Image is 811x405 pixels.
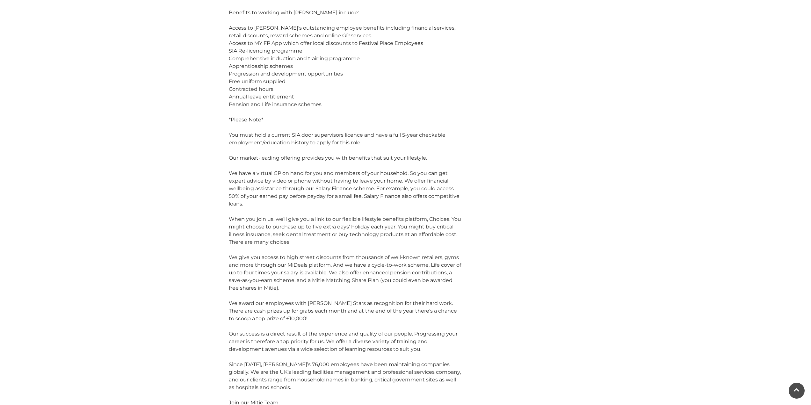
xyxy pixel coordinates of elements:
div: Annual leave entitlement [229,93,461,101]
div: *Please Note* [229,116,461,124]
div: Benefits to working with [PERSON_NAME] include: [229,9,461,17]
div: Pension and Life insurance schemes [229,101,461,108]
div: Since [DATE], [PERSON_NAME]’s 76,000 employees have been maintaining companies globally. We are t... [229,361,461,391]
div: We award our employees with [PERSON_NAME] Stars as recognition for their hard work. There are cas... [229,300,461,322]
div: Contracted hours [229,85,461,93]
div: Our market-leading offering provides you with benefits that suit your lifestyle. [229,154,461,162]
div: We give you access to high street discounts from thousands of well-known retailers, gyms and more... [229,254,461,292]
div: Our success is a direct result of the experience and quality of our people. Progressing your care... [229,330,461,353]
div: You must hold a current SIA door supervisors licence and have a full 5-year checkable employment/... [229,131,461,147]
div: Access to [PERSON_NAME]'s outstanding employee benefits including financial services, retail disc... [229,17,461,85]
div: We have a virtual GP on hand for you and members of your household. So you can get expert advice ... [229,170,461,208]
div: When you join us, we’ll give you a link to our flexible lifestyle benefits platform, Choices. You... [229,215,461,246]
